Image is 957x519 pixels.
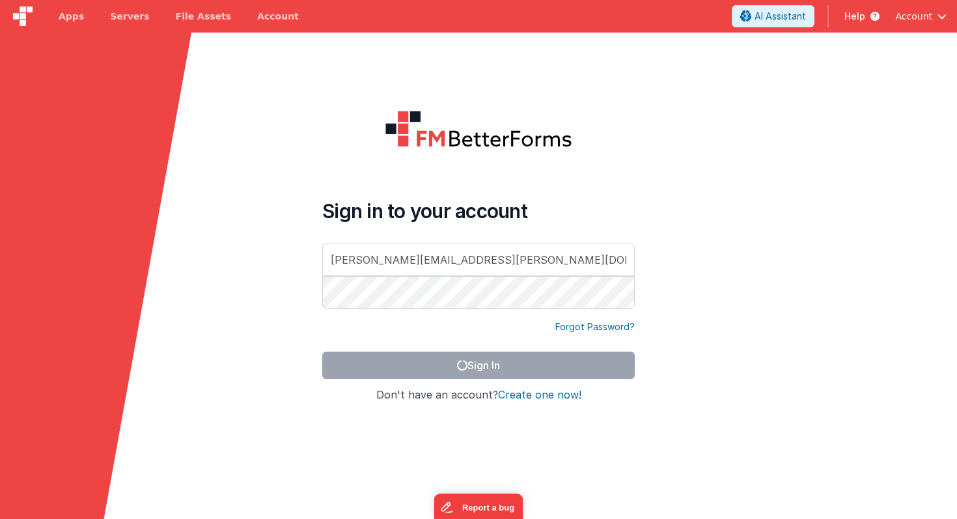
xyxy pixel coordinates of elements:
[322,199,635,223] h4: Sign in to your account
[844,10,865,23] span: Help
[322,389,635,401] h4: Don't have an account?
[322,352,635,379] button: Sign In
[176,10,232,23] span: File Assets
[498,389,581,401] button: Create one now!
[755,10,806,23] span: AI Assistant
[895,10,947,23] button: Account
[895,10,932,23] span: Account
[322,244,635,276] input: Email Address
[59,10,84,23] span: Apps
[110,10,149,23] span: Servers
[555,320,635,333] a: Forgot Password?
[732,5,814,27] button: AI Assistant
